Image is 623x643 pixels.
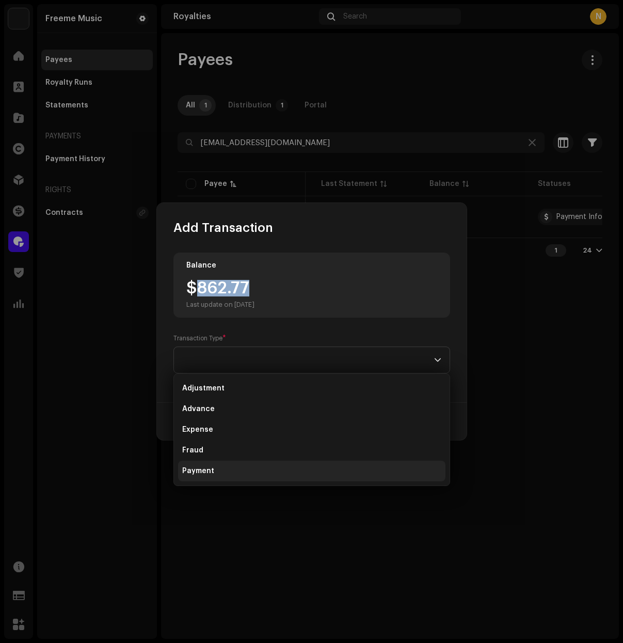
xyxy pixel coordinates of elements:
[173,334,226,342] label: Transaction Type
[178,481,445,502] li: Refund
[178,440,445,461] li: Fraud
[182,383,225,394] span: Adjustment
[182,425,213,435] span: Expense
[178,399,445,419] li: Advance
[178,461,445,481] li: Payment
[182,445,203,456] span: Fraud
[178,378,445,399] li: Adjustment
[186,301,254,309] div: Last update on [DATE]
[186,261,216,270] div: Balance
[182,404,215,414] span: Advance
[174,374,450,547] ul: Option List
[173,219,273,236] span: Add Transaction
[178,419,445,440] li: Expense
[434,347,441,373] div: dropdown trigger
[182,466,214,476] span: Payment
